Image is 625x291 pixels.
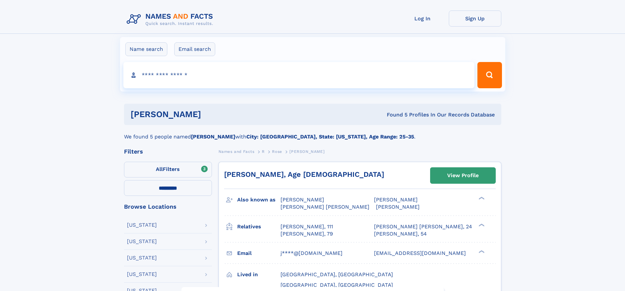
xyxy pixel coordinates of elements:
[124,10,219,28] img: Logo Names and Facts
[131,110,294,118] h1: [PERSON_NAME]
[281,204,369,210] span: [PERSON_NAME] [PERSON_NAME]
[246,134,414,140] b: City: [GEOGRAPHIC_DATA], State: [US_STATE], Age Range: 25-35
[477,196,485,200] div: ❯
[447,168,479,183] div: View Profile
[374,197,418,203] span: [PERSON_NAME]
[174,42,215,56] label: Email search
[191,134,235,140] b: [PERSON_NAME]
[281,197,324,203] span: [PERSON_NAME]
[449,10,501,27] a: Sign Up
[376,204,420,210] span: [PERSON_NAME]
[125,42,167,56] label: Name search
[237,194,281,205] h3: Also known as
[123,62,475,88] input: search input
[124,162,212,177] label: Filters
[262,147,265,156] a: R
[396,10,449,27] a: Log In
[219,147,255,156] a: Names and Facts
[477,62,502,88] button: Search Button
[272,149,282,154] span: Rose
[281,271,393,278] span: [GEOGRAPHIC_DATA], [GEOGRAPHIC_DATA]
[127,255,157,260] div: [US_STATE]
[281,230,333,238] a: [PERSON_NAME], 79
[430,168,495,183] a: View Profile
[477,223,485,227] div: ❯
[374,230,427,238] a: [PERSON_NAME], 54
[224,170,384,178] a: [PERSON_NAME], Age [DEMOGRAPHIC_DATA]
[374,223,472,230] a: [PERSON_NAME] [PERSON_NAME], 24
[374,250,466,256] span: [EMAIL_ADDRESS][DOMAIN_NAME]
[127,239,157,244] div: [US_STATE]
[127,222,157,228] div: [US_STATE]
[477,249,485,254] div: ❯
[289,149,324,154] span: [PERSON_NAME]
[272,147,282,156] a: Rose
[281,282,393,288] span: [GEOGRAPHIC_DATA], [GEOGRAPHIC_DATA]
[237,248,281,259] h3: Email
[124,204,212,210] div: Browse Locations
[237,269,281,280] h3: Lived in
[237,221,281,232] h3: Relatives
[124,149,212,155] div: Filters
[262,149,265,154] span: R
[294,111,495,118] div: Found 5 Profiles In Our Records Database
[281,223,333,230] a: [PERSON_NAME], 111
[127,272,157,277] div: [US_STATE]
[124,125,501,141] div: We found 5 people named with .
[156,166,163,172] span: All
